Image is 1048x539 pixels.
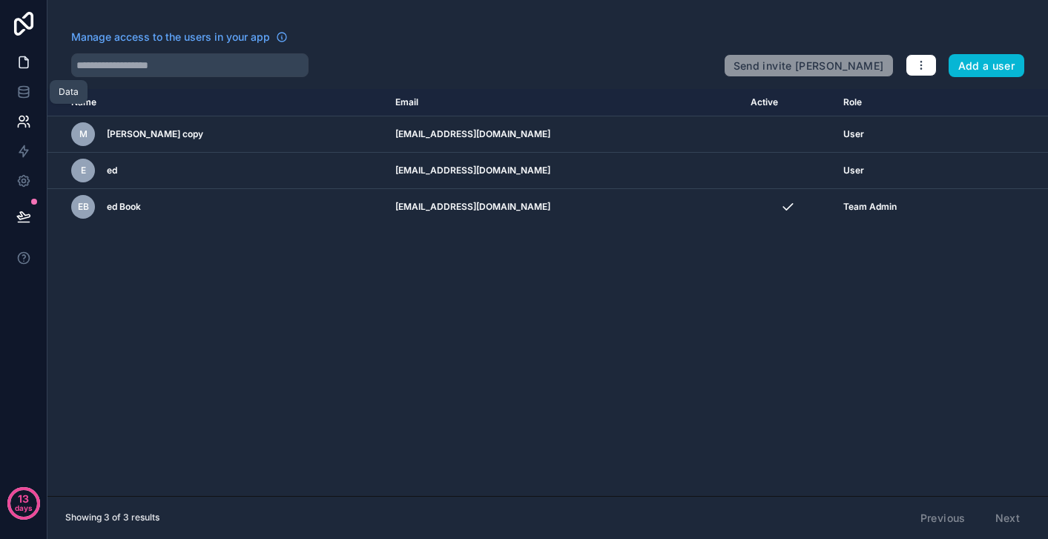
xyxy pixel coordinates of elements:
span: Team Admin [843,201,897,213]
p: 13 [18,492,29,506]
button: Add a user [949,54,1025,78]
th: Name [47,89,386,116]
th: Role [834,89,981,116]
td: [EMAIL_ADDRESS][DOMAIN_NAME] [386,116,742,153]
span: e [81,165,86,176]
div: Data [59,86,79,98]
th: Active [742,89,834,116]
span: ed [107,165,117,176]
span: ed Book [107,201,141,213]
th: Email [386,89,742,116]
span: User [843,128,864,140]
span: User [843,165,864,176]
span: M [79,128,88,140]
div: scrollable content [47,89,1048,496]
span: [PERSON_NAME] copy [107,128,203,140]
span: Showing 3 of 3 results [65,512,159,523]
p: days [15,497,33,518]
td: [EMAIL_ADDRESS][DOMAIN_NAME] [386,189,742,225]
td: [EMAIL_ADDRESS][DOMAIN_NAME] [386,153,742,189]
span: Manage access to the users in your app [71,30,270,44]
span: eB [78,201,89,213]
a: Manage access to the users in your app [71,30,288,44]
